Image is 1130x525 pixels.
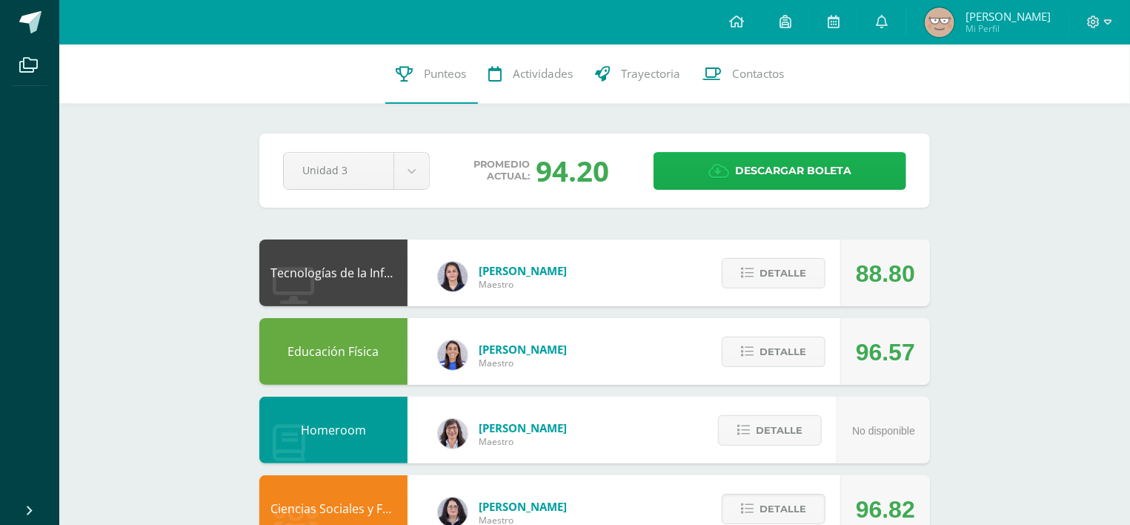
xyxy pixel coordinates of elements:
span: [PERSON_NAME] [479,420,567,435]
span: Detalle [760,260,806,287]
span: Maestro [479,435,567,448]
span: [PERSON_NAME] [479,342,567,357]
img: 0eea5a6ff783132be5fd5ba128356f6f.png [438,340,468,370]
span: Detalle [756,417,802,444]
span: Actividades [514,66,574,82]
div: 88.80 [856,240,915,307]
img: da0de1698857389b01b9913c08ee4643.png [925,7,954,37]
span: Maestro [479,357,567,369]
span: Promedio actual: [474,159,531,182]
span: [PERSON_NAME] [479,263,567,278]
span: Trayectoria [622,66,681,82]
img: 11d0a4ab3c631824f792e502224ffe6b.png [438,419,468,449]
span: [PERSON_NAME] [966,9,1051,24]
a: Actividades [478,44,585,104]
a: Trayectoria [585,44,692,104]
a: Unidad 3 [284,153,429,189]
span: Contactos [733,66,785,82]
a: Punteos [385,44,478,104]
span: Unidad 3 [302,153,375,188]
button: Detalle [718,415,822,446]
button: Detalle [722,494,825,524]
span: Detalle [760,495,806,523]
span: [PERSON_NAME] [479,499,567,514]
img: dbcf09110664cdb6f63fe058abfafc14.png [438,262,468,291]
a: Descargar boleta [654,152,906,190]
span: No disponible [852,425,915,437]
div: Homeroom [259,397,408,463]
div: 96.57 [856,319,915,386]
button: Detalle [722,258,825,288]
div: Educación Física [259,318,408,385]
button: Detalle [722,337,825,367]
a: Contactos [692,44,796,104]
span: Descargar boleta [735,153,851,189]
span: Punteos [425,66,467,82]
div: 94.20 [536,151,610,190]
span: Detalle [760,338,806,366]
span: Mi Perfil [966,22,1051,35]
span: Maestro [479,278,567,291]
div: Tecnologías de la Información y Comunicación: Computación [259,240,408,306]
